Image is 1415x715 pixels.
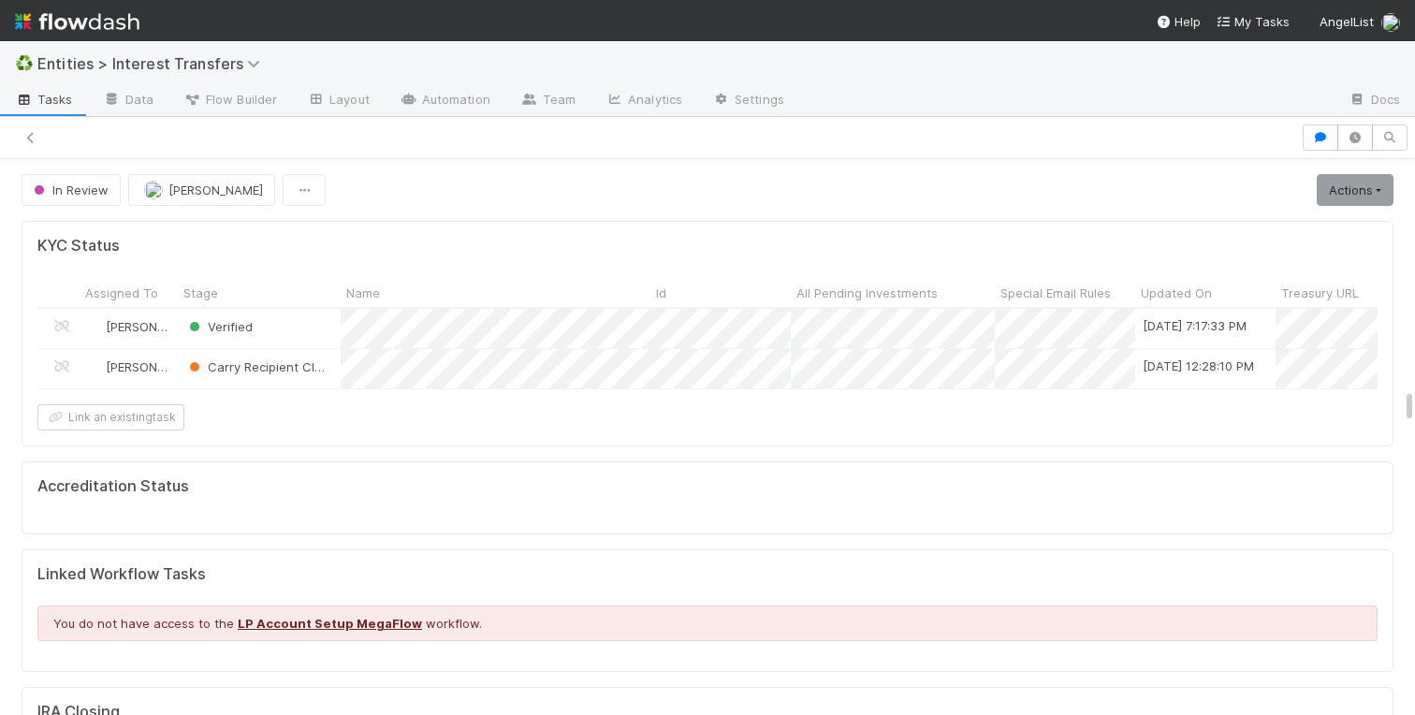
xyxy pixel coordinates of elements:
span: Assigned To [85,284,158,302]
div: [DATE] 12:28:10 PM [1143,357,1254,375]
a: Data [88,86,168,116]
div: [PERSON_NAME] [87,317,168,336]
a: My Tasks [1216,12,1290,31]
h5: Accreditation Status [37,477,189,496]
span: All Pending Investments [796,284,938,302]
img: avatar_73a733c5-ce41-4a22-8c93-0dca612da21e.png [88,359,103,374]
button: In Review [22,174,121,206]
span: Name [346,284,380,302]
a: Flow Builder [168,86,292,116]
div: You do not have access to the workflow. [37,606,1378,641]
span: Flow Builder [183,90,277,109]
h5: KYC Status [37,237,120,255]
span: [PERSON_NAME] [168,182,263,197]
a: Settings [697,86,799,116]
span: Carry Recipient Cleanup Queue [185,359,392,374]
img: avatar_abca0ba5-4208-44dd-8897-90682736f166.png [1381,13,1400,32]
span: Id [656,284,666,302]
span: Verified [185,319,253,334]
span: Stage [183,284,218,302]
div: [PERSON_NAME] [87,357,168,376]
span: In Review [30,182,109,197]
span: Treasury URL [1281,284,1359,302]
h5: Linked Workflow Tasks [37,565,1378,584]
div: [DATE] 7:17:33 PM [1143,316,1247,335]
span: Tasks [15,90,73,109]
img: logo-inverted-e16ddd16eac7371096b0.svg [15,6,139,37]
a: Automation [385,86,505,116]
a: Docs [1334,86,1415,116]
button: [PERSON_NAME] [128,174,275,206]
span: AngelList [1320,14,1374,29]
a: Team [505,86,591,116]
div: Verified [185,317,253,336]
span: Entities > Interest Transfers [37,54,270,73]
span: Special Email Rules [1000,284,1111,302]
button: Link an existingtask [37,404,184,430]
a: Actions [1317,174,1393,206]
div: Carry Recipient Cleanup Queue [185,357,331,376]
img: avatar_ec94f6e9-05c5-4d36-a6c8-d0cea77c3c29.png [88,319,103,334]
img: avatar_abca0ba5-4208-44dd-8897-90682736f166.png [144,181,163,199]
a: Layout [292,86,385,116]
div: Help [1156,12,1201,31]
span: ♻️ [15,55,34,71]
span: Updated On [1141,284,1212,302]
span: My Tasks [1216,14,1290,29]
a: LP Account Setup MegaFlow [238,616,422,631]
span: [PERSON_NAME] [106,319,200,334]
a: Analytics [591,86,697,116]
span: [PERSON_NAME] [106,359,200,374]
